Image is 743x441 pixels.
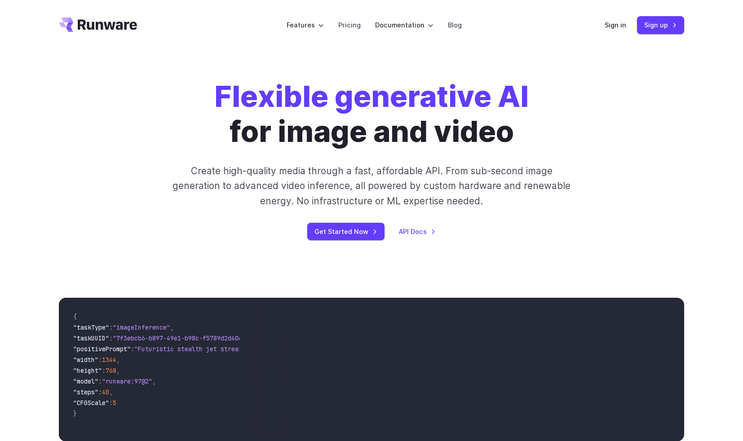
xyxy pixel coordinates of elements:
span: "CFGScale" [73,399,109,407]
span: "taskUUID" [73,334,109,342]
span: , [152,377,156,385]
span: : [98,377,102,385]
label: Features [287,20,324,30]
a: Pricing [338,20,361,30]
span: : [109,323,113,331]
span: : [109,334,113,342]
span: : [98,356,102,364]
span: } [73,410,77,418]
span: 40 [102,388,109,396]
span: : [102,366,106,375]
span: , [109,388,113,396]
span: "Futuristic stealth jet streaking through a neon-lit cityscape with glowing purple exhaust" [134,345,461,353]
a: API Docs [399,226,436,237]
span: "positivePrompt" [73,345,131,353]
span: { [73,313,77,321]
p: Create high-quality media through a fast, affordable API. From sub-second image generation to adv... [172,163,572,208]
label: Documentation [375,20,433,30]
span: "steps" [73,388,98,396]
span: "model" [73,377,98,385]
span: : [131,345,134,353]
h1: for image and video [214,79,529,149]
span: : [109,399,113,407]
span: , [170,323,174,331]
span: "height" [73,366,102,375]
span: 768 [106,366,116,375]
span: "width" [73,356,98,364]
span: , [116,356,120,364]
span: : [98,388,102,396]
span: "taskType" [73,323,109,331]
a: Get Started Now [307,223,385,240]
strong: Flexible generative AI [214,79,529,114]
a: Blog [448,20,462,30]
a: Go to / [59,18,137,32]
span: 1344 [102,356,116,364]
a: Sign in [605,20,626,30]
span: , [116,366,120,375]
span: "7f3ebcb6-b897-49e1-b98c-f5789d2d40d7" [113,334,249,342]
span: 5 [113,399,116,407]
span: "imageInference" [113,323,170,331]
span: "runware:97@2" [102,377,152,385]
a: Sign up [637,16,684,34]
